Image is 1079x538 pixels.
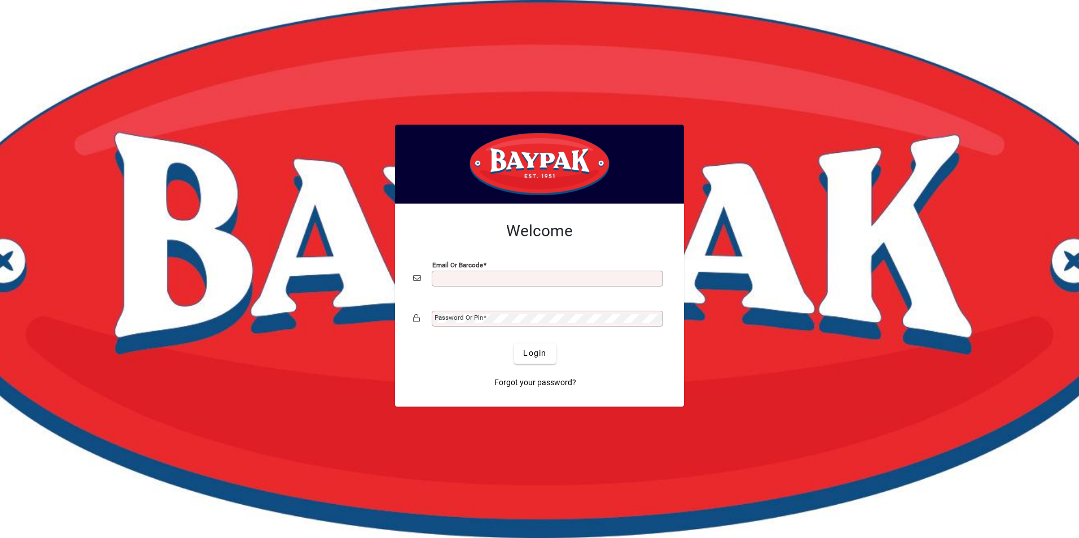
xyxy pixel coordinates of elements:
h2: Welcome [413,222,666,241]
span: Login [523,347,546,359]
mat-label: Password or Pin [435,314,483,321]
a: Forgot your password? [490,373,581,393]
span: Forgot your password? [494,377,576,389]
button: Login [514,343,555,364]
mat-label: Email or Barcode [432,261,483,268]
